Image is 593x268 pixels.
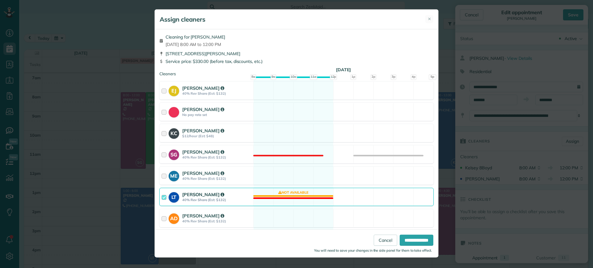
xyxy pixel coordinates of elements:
[169,150,179,158] strong: SG
[169,213,179,222] strong: AD
[160,15,205,24] h5: Assign cleaners
[182,219,251,223] strong: 40% Rev Share (Est: $132)
[166,41,225,47] span: [DATE] 8:00 AM to 12:00 PM
[182,155,251,159] strong: 40% Rev Share (Est: $132)
[169,86,179,94] strong: EJ
[428,16,431,22] span: ✕
[182,128,224,134] strong: [PERSON_NAME]
[182,149,224,155] strong: [PERSON_NAME]
[182,113,251,117] strong: No pay rate set
[182,170,224,176] strong: [PERSON_NAME]
[374,235,397,246] a: Cancel
[314,248,432,253] small: You will need to save your changes in the side panel for them to take effect.
[182,106,224,112] strong: [PERSON_NAME]
[159,58,434,64] div: Service price: $330.00 (before tax, discounts, etc.)
[182,198,251,202] strong: 40% Rev Share (Est: $132)
[182,176,251,181] strong: 40% Rev Share (Est: $132)
[169,171,179,179] strong: ME
[182,192,224,197] strong: [PERSON_NAME]
[166,34,225,40] span: Cleaning for [PERSON_NAME]
[182,134,251,138] strong: $12/hour (Est: $48)
[182,91,251,96] strong: 40% Rev Share (Est: $132)
[182,213,224,219] strong: [PERSON_NAME]
[182,85,224,91] strong: [PERSON_NAME]
[169,128,179,137] strong: KC
[159,71,434,73] div: Cleaners
[169,192,179,201] strong: LT
[159,51,434,57] div: [STREET_ADDRESS][PERSON_NAME]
